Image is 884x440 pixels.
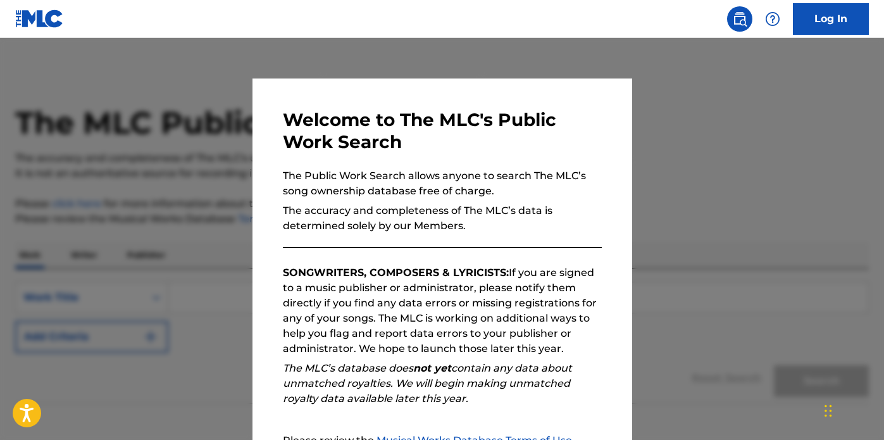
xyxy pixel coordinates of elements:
div: Help [760,6,785,32]
strong: not yet [413,362,451,374]
p: The accuracy and completeness of The MLC’s data is determined solely by our Members. [283,203,602,234]
div: Drag [825,392,832,430]
a: Log In [793,3,869,35]
p: The Public Work Search allows anyone to search The MLC’s song ownership database free of charge. [283,168,602,199]
iframe: Chat Widget [821,379,884,440]
img: help [765,11,780,27]
a: Public Search [727,6,752,32]
img: MLC Logo [15,9,64,28]
img: search [732,11,747,27]
em: The MLC’s database does contain any data about unmatched royalties. We will begin making unmatche... [283,362,572,405]
p: If you are signed to a music publisher or administrator, please notify them directly if you find ... [283,265,602,356]
strong: SONGWRITERS, COMPOSERS & LYRICISTS: [283,267,509,279]
h3: Welcome to The MLC's Public Work Search [283,109,602,153]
